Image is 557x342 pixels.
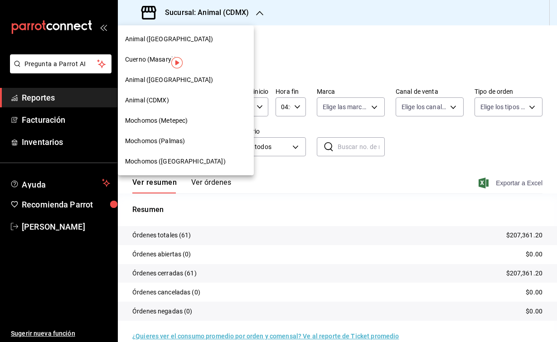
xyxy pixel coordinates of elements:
span: Cuerno (Masaryk) [125,55,177,64]
div: Mochomos (Metepec) [118,111,254,131]
span: Animal ([GEOGRAPHIC_DATA]) [125,34,213,44]
img: Tooltip marker [171,57,183,68]
div: Mochomos ([GEOGRAPHIC_DATA]) [118,151,254,172]
span: Animal (CDMX) [125,96,169,105]
span: Mochomos (Palmas) [125,136,185,146]
div: Cuerno (Masaryk) [118,49,254,70]
div: Mochomos (Palmas) [118,131,254,151]
span: Mochomos ([GEOGRAPHIC_DATA]) [125,157,226,166]
span: Animal ([GEOGRAPHIC_DATA]) [125,75,213,85]
div: Animal ([GEOGRAPHIC_DATA]) [118,29,254,49]
span: Mochomos (Metepec) [125,116,188,125]
div: Animal (CDMX) [118,90,254,111]
div: Animal ([GEOGRAPHIC_DATA]) [118,70,254,90]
